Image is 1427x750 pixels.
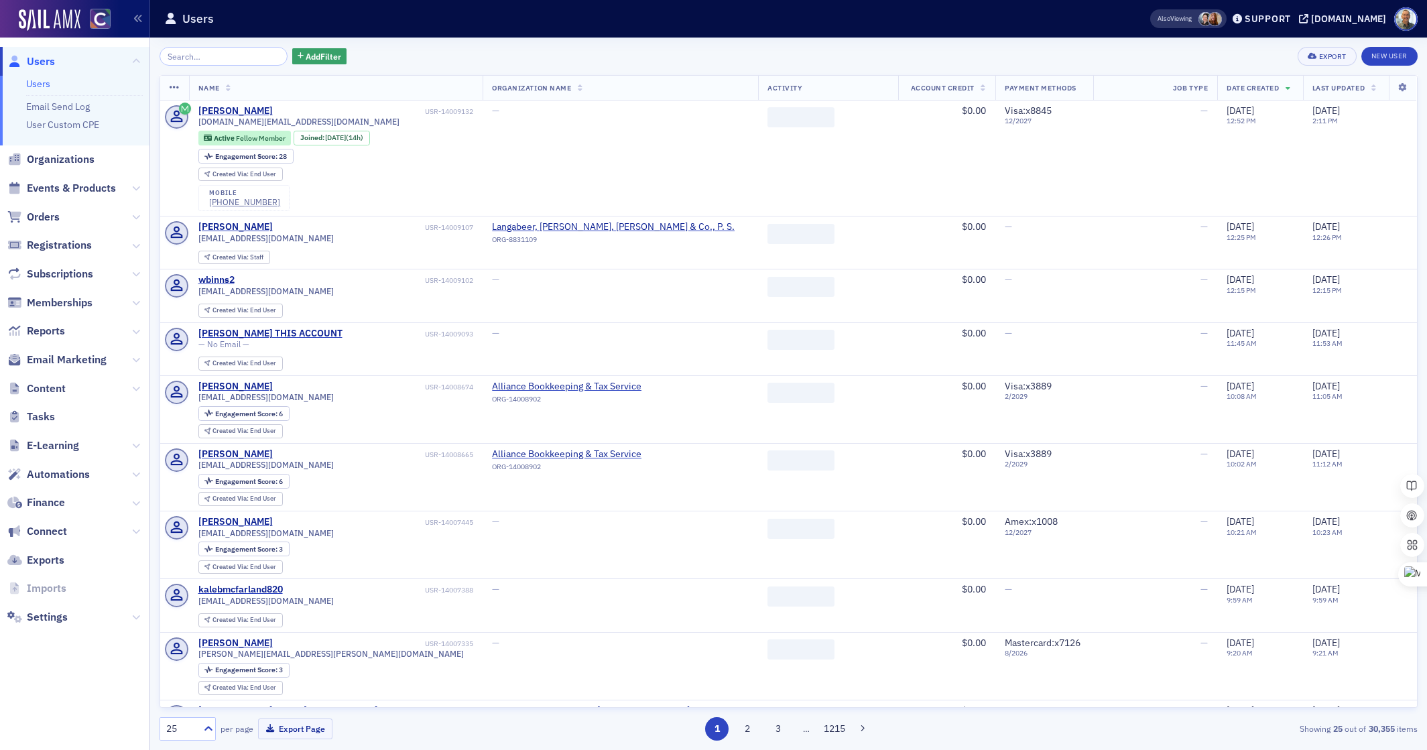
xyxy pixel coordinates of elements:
span: [DATE] [1227,448,1254,460]
span: Created Via : [212,170,250,178]
img: SailAMX [19,9,80,31]
span: 8 / 2026 [1005,649,1084,658]
a: Alliance Bookkeeping & Tax Service [492,448,641,460]
a: CliftonLarsonAllen LLP – [GEOGRAPHIC_DATA] [492,705,690,717]
button: 1 [705,717,729,741]
div: USR-14009132 [275,107,473,116]
div: Created Via: End User [198,424,283,438]
div: USR-14009093 [345,330,473,338]
span: [DATE] [1312,221,1340,233]
span: Created Via : [212,426,250,435]
span: — [1200,380,1208,392]
span: — [1200,515,1208,527]
span: [EMAIL_ADDRESS][DOMAIN_NAME] [198,392,334,402]
div: End User [212,495,276,503]
span: $0.00 [962,105,986,117]
time: 12:25 PM [1227,233,1256,242]
time: 11:45 AM [1227,338,1257,348]
div: End User [212,307,276,314]
span: Fellow Member [236,133,286,143]
span: [DATE] [1312,515,1340,527]
span: ‌ [767,586,834,607]
span: — [1200,583,1208,595]
span: [DATE] [1227,515,1254,527]
span: Organizations [27,152,95,167]
span: [EMAIL_ADDRESS][DOMAIN_NAME] [198,460,334,470]
span: Name [198,83,220,92]
a: Users [26,78,50,90]
span: Connect [27,524,67,539]
span: Visa : x3889 [1005,380,1052,392]
span: Alliance Bookkeeping & Tax Service [492,381,641,393]
button: Export [1298,47,1356,66]
span: ‌ [767,224,834,244]
div: Controller / Comptroller [1103,705,1208,717]
a: Events & Products [7,181,116,196]
span: Visa : x8845 [1005,105,1052,117]
span: Settings [27,610,68,625]
a: Memberships [7,296,92,310]
strong: 25 [1330,723,1345,735]
a: Tasks [7,410,55,424]
span: Finance [27,495,65,510]
span: Imports [27,581,66,596]
span: — [492,515,499,527]
time: 12:26 PM [1312,233,1342,242]
a: Orders [7,210,60,225]
div: End User [212,360,276,367]
div: [DOMAIN_NAME] [1311,13,1386,25]
div: Support [1245,13,1291,25]
span: [DATE] [1312,704,1340,716]
span: — [1005,583,1012,595]
span: [DOMAIN_NAME][EMAIL_ADDRESS][DOMAIN_NAME] [198,117,399,127]
span: $0.00 [962,273,986,286]
span: Created Via : [212,359,250,367]
span: Created Via : [212,494,250,503]
time: 11:12 AM [1312,459,1343,468]
span: Content [27,381,66,396]
span: 12 / 2027 [1005,117,1084,125]
span: — [1005,704,1012,716]
time: 9:21 AM [1312,648,1339,658]
span: — [492,105,499,117]
span: — [1200,273,1208,286]
input: Search… [160,47,288,66]
span: [DATE] [1227,273,1254,286]
a: Connect [7,524,67,539]
span: $0.00 [962,515,986,527]
time: 12:15 PM [1227,286,1256,295]
a: Registrations [7,238,92,253]
span: ‌ [767,450,834,471]
div: [PERSON_NAME] [198,637,273,649]
span: — [1005,273,1012,286]
span: [DATE] [1312,380,1340,392]
a: E-Learning [7,438,79,453]
span: [DATE] [1227,221,1254,233]
div: Also [1158,14,1170,23]
span: [EMAIL_ADDRESS][DOMAIN_NAME] [198,233,334,243]
span: Active [214,133,236,143]
span: Orders [27,210,60,225]
a: Finance [7,495,65,510]
div: Engagement Score: 6 [198,474,290,489]
div: USR-14006844 [380,707,473,716]
span: [DATE] [1312,583,1340,595]
div: USR-14009102 [237,276,473,285]
span: Date Created [1227,83,1279,92]
time: 10:08 AM [1227,391,1257,401]
div: USR-14007445 [275,518,473,527]
span: ‌ [767,639,834,660]
span: 2 / 2029 [1005,392,1084,401]
span: [DATE] [1312,273,1340,286]
span: $0.00 [962,583,986,595]
div: USR-14008674 [275,383,473,391]
button: Export Page [258,718,332,739]
span: $0.00 [962,380,986,392]
button: 1215 [822,717,846,741]
div: Created Via: End User [198,168,283,182]
div: [PERSON_NAME] [198,516,273,528]
a: Settings [7,610,68,625]
span: Exports [27,553,64,568]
